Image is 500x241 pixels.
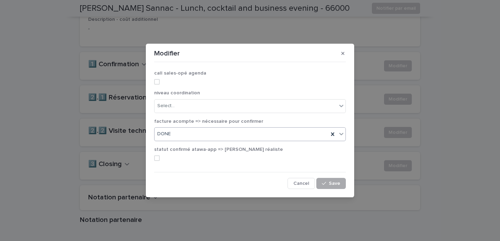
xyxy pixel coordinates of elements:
[154,71,206,76] span: call sales-opé agenda
[287,178,315,189] button: Cancel
[293,181,309,186] span: Cancel
[154,49,180,58] p: Modifier
[316,178,346,189] button: Save
[157,130,171,138] span: DONE
[329,181,340,186] span: Save
[157,102,175,110] div: Select...
[154,91,200,95] span: niveau coordination
[154,119,263,124] span: facture acompte => nécessaire pour confirmer
[154,147,283,152] span: statut confirmé atawa-app => [PERSON_NAME] réaliste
